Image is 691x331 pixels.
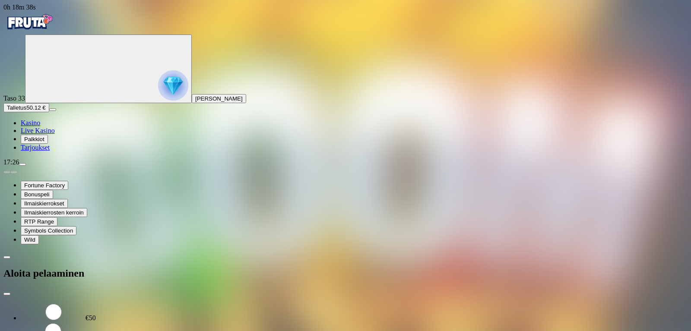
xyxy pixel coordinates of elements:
[21,127,55,134] a: Live Kasino
[21,144,50,151] a: Tarjoukset
[3,256,10,258] button: chevron-left icon
[3,27,55,34] a: Fruta
[19,163,26,166] button: menu
[24,218,54,225] span: RTP Range
[24,182,65,189] span: Fortune Factory
[21,235,39,244] button: Wild
[25,35,192,103] button: reward progress
[24,227,73,234] span: Symbols Collection
[195,95,243,102] span: [PERSON_NAME]
[3,3,36,11] span: user session time
[3,119,688,151] nav: Main menu
[24,209,84,216] span: Ilmaiskierrosten kerroin
[24,191,50,198] span: Bonuspeli
[21,135,48,144] button: Palkkiot
[3,95,25,102] span: Taso 33
[26,104,45,111] span: 50.12 €
[24,136,44,142] span: Palkkiot
[21,208,87,217] button: Ilmaiskierrosten kerroin
[192,94,246,103] button: [PERSON_NAME]
[21,181,68,190] button: Fortune Factory
[49,108,56,111] button: menu
[21,226,76,235] button: Symbols Collection
[3,268,688,279] h2: Aloita pelaaminen
[24,236,35,243] span: Wild
[21,119,40,126] a: Kasino
[10,171,17,173] button: next slide
[21,190,53,199] button: Bonuspeli
[158,70,188,101] img: reward progress
[7,104,26,111] span: Talletus
[3,158,19,166] span: 17:26
[21,217,57,226] button: RTP Range
[3,293,10,295] button: close
[21,199,68,208] button: Ilmaiskierrokset
[3,11,688,151] nav: Primary
[3,11,55,33] img: Fruta
[3,103,49,112] button: Talletusplus icon50.12 €
[86,314,96,322] label: €50
[3,171,10,173] button: prev slide
[24,200,64,207] span: Ilmaiskierrokset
